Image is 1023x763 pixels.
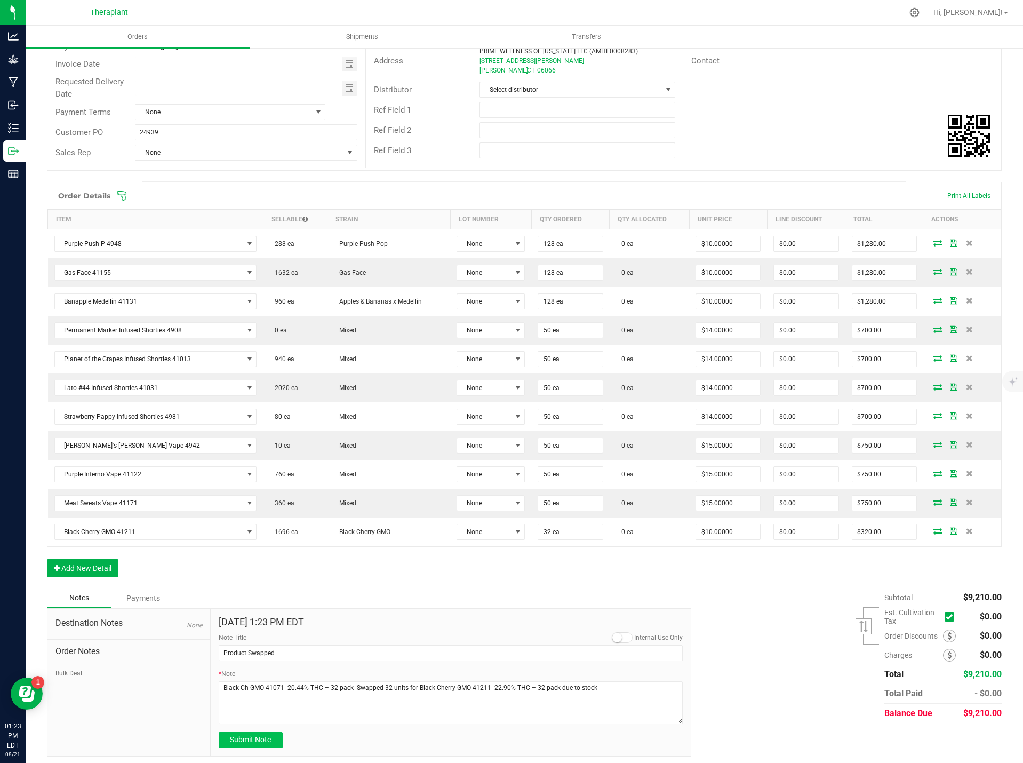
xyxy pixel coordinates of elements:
span: Delete Order Detail [962,470,978,476]
span: Total Paid [884,688,923,698]
span: Order Discounts [884,632,943,640]
span: Select distributor [480,82,661,97]
span: 0 ea [616,442,634,449]
span: Est. Cultivation Tax [884,608,940,625]
span: 10 ea [269,442,291,449]
span: None [457,467,511,482]
span: Save Order Detail [946,412,962,419]
div: Manage settings [908,7,921,18]
span: Ref Field 1 [374,105,411,115]
span: None [457,524,511,539]
input: 0 [852,323,916,338]
span: 0 ea [616,355,634,363]
span: None [135,105,311,120]
span: Total [884,669,904,679]
span: Black Cherry GMO 41211 [55,524,243,539]
th: Total [845,210,923,229]
span: Payment Status [55,42,111,51]
span: Apples & Bananas x Medellin [334,298,422,305]
input: 0 [852,265,916,280]
span: Balance Due [884,708,932,718]
input: 0 [852,467,916,482]
span: None [135,145,343,160]
span: NO DATA FOUND [54,409,257,425]
input: 0 [538,524,602,539]
span: None [457,236,511,251]
input: 0 [774,236,838,251]
span: Permanent Marker Infused Shorties 4908 [55,323,243,338]
th: Lot Number [450,210,531,229]
input: 0 [774,524,838,539]
input: 0 [538,323,602,338]
th: Line Discount [767,210,845,229]
span: Meat Sweats Vape 41171 [55,496,243,511]
inline-svg: Inventory [8,123,19,133]
span: Gas Face [334,269,366,276]
input: 0 [774,438,838,453]
input: 0 [538,496,602,511]
span: None [457,265,511,280]
span: Toggle calendar [342,81,357,96]
span: Black Cherry GMO [334,528,390,536]
input: 0 [774,323,838,338]
input: 0 [538,380,602,395]
span: Transfers [557,32,616,42]
span: None [457,438,511,453]
span: Save Order Detail [946,297,962,304]
input: 0 [696,409,760,424]
h1: Order Details [58,192,110,200]
span: Delete Order Detail [962,441,978,448]
input: 0 [538,467,602,482]
span: - $0.00 [974,688,1002,698]
input: 0 [538,352,602,367]
span: NO DATA FOUND [54,351,257,367]
span: 0 ea [616,327,634,334]
span: [PERSON_NAME]'s [PERSON_NAME] Vape 4942 [55,438,243,453]
span: $0.00 [980,611,1002,622]
input: 0 [538,294,602,309]
span: Submit Note [230,735,271,744]
span: 0 ea [616,528,634,536]
input: 0 [852,294,916,309]
span: 2020 ea [269,384,298,392]
span: Order Notes [55,645,202,658]
button: Bulk Deal [55,669,82,678]
a: Orders [26,26,250,48]
span: None [457,323,511,338]
span: , [526,67,527,74]
inline-svg: Inbound [8,100,19,110]
span: Charges [884,651,943,659]
label: Internal Use Only [634,633,683,642]
input: 0 [852,496,916,511]
span: Delete Order Detail [962,268,978,275]
span: NO DATA FOUND [54,466,257,482]
a: Shipments [250,26,475,48]
span: Mixed [334,471,356,478]
span: Mixed [334,499,356,507]
input: 0 [774,265,838,280]
span: 0 ea [616,413,634,420]
span: Mixed [334,442,356,449]
span: CT [527,67,535,74]
span: Delete Order Detail [962,355,978,361]
span: Save Order Detail [946,528,962,534]
input: 0 [774,380,838,395]
span: Calculate cultivation tax [945,610,959,624]
span: NO DATA FOUND [54,322,257,338]
span: [PERSON_NAME] [479,67,528,74]
span: Address [374,56,403,66]
span: Save Order Detail [946,326,962,332]
span: Banapple Medellin 41131 [55,294,243,309]
input: 0 [538,409,602,424]
span: $0.00 [980,631,1002,641]
inline-svg: Analytics [8,31,19,42]
span: Mixed [334,355,356,363]
span: Save Order Detail [946,470,962,476]
label: Note Title [219,633,246,642]
span: 760 ea [269,471,294,478]
span: NO DATA FOUND [54,495,257,511]
input: 0 [696,380,760,395]
button: Submit Note [219,732,283,748]
span: Strawberry Pappy Infused Shorties 4981 [55,409,243,424]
